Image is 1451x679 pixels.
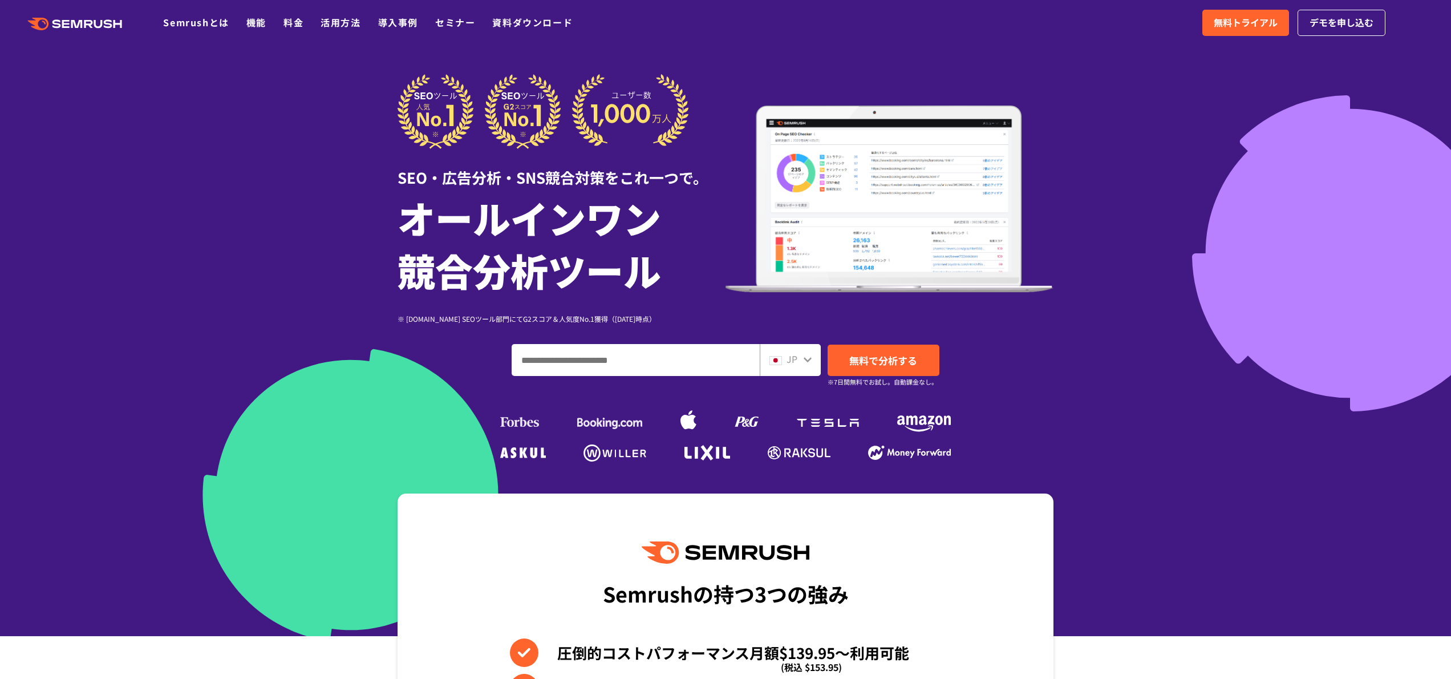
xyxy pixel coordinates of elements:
a: 機能 [246,15,266,29]
input: ドメイン、キーワードまたはURLを入力してください [512,345,759,375]
span: 無料トライアル [1214,15,1278,30]
div: Semrushの持つ3つの強み [603,572,849,615]
a: デモを申し込む [1298,10,1385,36]
a: 無料で分析する [828,345,939,376]
span: デモを申し込む [1310,15,1373,30]
a: 無料トライアル [1202,10,1289,36]
a: 資料ダウンロード [492,15,573,29]
h1: オールインワン 競合分析ツール [398,191,726,296]
small: ※7日間無料でお試し。自動課金なし。 [828,377,938,387]
a: 料金 [283,15,303,29]
span: 無料で分析する [849,353,917,367]
a: 導入事例 [378,15,418,29]
span: JP [787,352,797,366]
a: 活用方法 [321,15,360,29]
img: Semrush [642,541,809,564]
li: 圧倒的コストパフォーマンス月額$139.95〜利用可能 [510,638,942,667]
div: ※ [DOMAIN_NAME] SEOツール部門にてG2スコア＆人気度No.1獲得（[DATE]時点） [398,313,726,324]
div: SEO・広告分析・SNS競合対策をこれ一つで。 [398,149,726,188]
a: Semrushとは [163,15,229,29]
a: セミナー [435,15,475,29]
